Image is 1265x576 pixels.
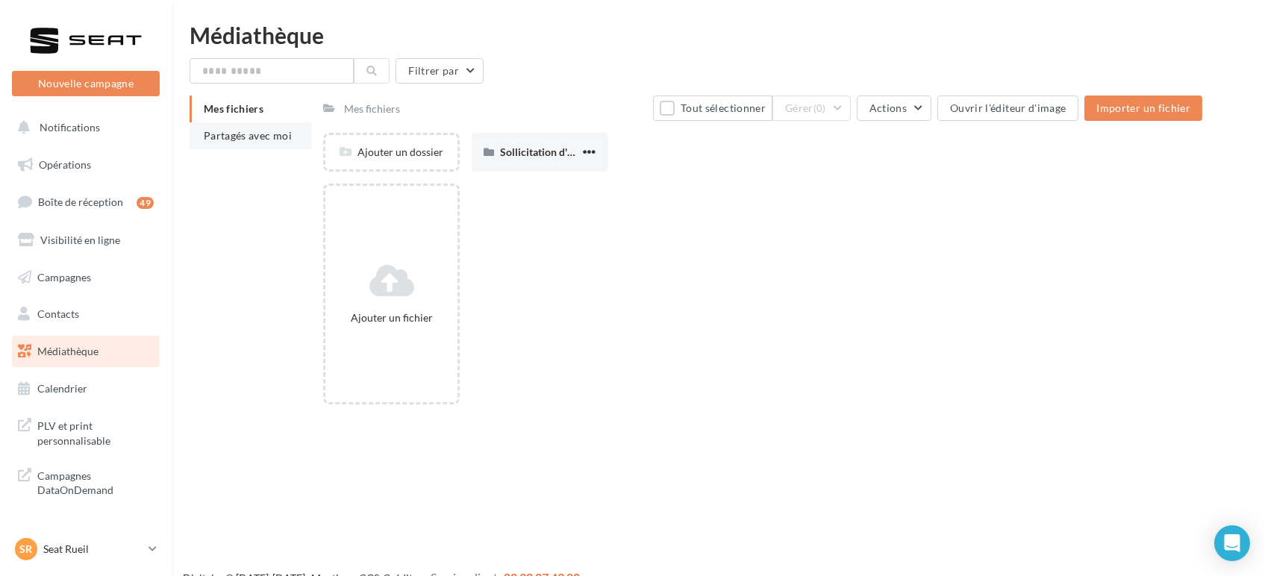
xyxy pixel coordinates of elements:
a: Campagnes [9,262,163,293]
span: Notifications [40,121,100,134]
a: Boîte de réception49 [9,186,163,218]
span: PLV et print personnalisable [37,416,154,448]
div: Médiathèque [190,24,1247,46]
span: (0) [813,102,826,114]
p: Seat Rueil [43,542,143,557]
div: Open Intercom Messenger [1214,525,1250,561]
a: Calendrier [9,373,163,404]
a: PLV et print personnalisable [9,410,163,454]
span: Opérations [39,158,91,171]
button: Ouvrir l'éditeur d'image [937,96,1078,121]
button: Notifications [9,112,157,143]
span: Visibilité en ligne [40,234,120,246]
div: Ajouter un dossier [325,145,457,160]
button: Gérer(0) [772,96,851,121]
span: Actions [869,101,907,114]
span: Sollicitation d'avis [500,145,585,158]
button: Actions [857,96,931,121]
span: Importer un fichier [1096,101,1190,114]
a: SR Seat Rueil [12,535,160,563]
a: Opérations [9,149,163,181]
span: Médiathèque [37,345,99,357]
div: Mes fichiers [344,101,400,116]
span: Campagnes [37,270,91,283]
button: Nouvelle campagne [12,71,160,96]
button: Importer un fichier [1084,96,1202,121]
div: Ajouter un fichier [331,310,452,325]
button: Filtrer par [396,58,484,84]
span: Contacts [37,307,79,320]
span: Partagés avec moi [204,129,292,142]
a: Campagnes DataOnDemand [9,460,163,504]
button: Tout sélectionner [653,96,772,121]
a: Contacts [9,298,163,330]
a: Visibilité en ligne [9,225,163,256]
div: 49 [137,197,154,209]
span: Calendrier [37,382,87,395]
span: Campagnes DataOnDemand [37,466,154,498]
a: Médiathèque [9,336,163,367]
span: Mes fichiers [204,102,263,115]
span: Boîte de réception [38,195,123,208]
span: SR [20,542,33,557]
